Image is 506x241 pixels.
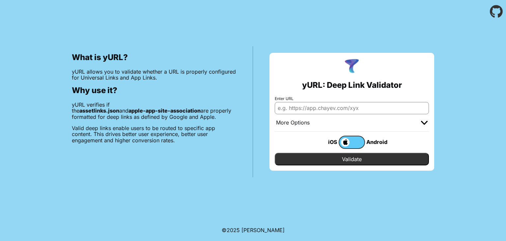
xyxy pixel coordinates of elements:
b: assetlinks.json [79,107,119,114]
h2: yURL: Deep Link Validator [302,81,402,90]
div: iOS [312,138,339,146]
span: 2025 [227,227,240,233]
h2: What is yURL? [72,53,236,62]
div: More Options [276,120,310,126]
img: yURL Logo [343,58,360,75]
div: Android [365,138,391,146]
img: chevron [421,121,428,125]
label: Enter URL [275,96,429,101]
b: apple-app-site-association [128,107,201,114]
p: yURL allows you to validate whether a URL is properly configured for Universal Links and App Links. [72,69,236,81]
footer: © [222,219,285,241]
input: e.g. https://app.chayev.com/xyx [275,102,429,114]
p: yURL verifies if the and are properly formatted for deep links as defined by Google and Apple. [72,102,236,120]
a: Michael Ibragimchayev's Personal Site [241,227,285,233]
p: Valid deep links enable users to be routed to specific app content. This drives better user exper... [72,125,236,143]
input: Validate [275,153,429,165]
h2: Why use it? [72,86,236,95]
